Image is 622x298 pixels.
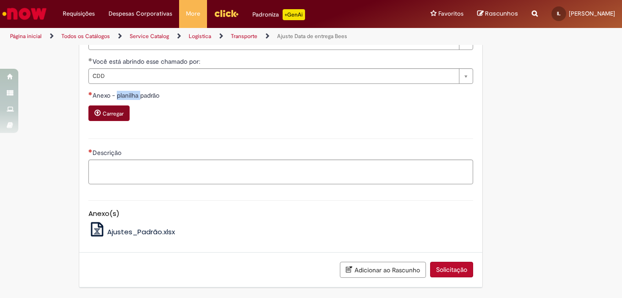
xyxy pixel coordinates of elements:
h5: Anexo(s) [88,210,473,218]
span: IL [557,11,561,17]
span: Necessários [88,149,93,153]
span: Favoritos [438,9,464,18]
small: Carregar [103,110,124,117]
textarea: Descrição [88,160,473,184]
span: Requisições [63,9,95,18]
img: ServiceNow [1,5,48,23]
button: Solicitação [430,262,473,277]
button: Carregar anexo de Anexo - planilha padrão Required [88,105,130,121]
span: Despesas Corporativas [109,9,172,18]
span: Descrição [93,149,123,157]
a: Logistica [189,33,211,40]
ul: Trilhas de página [7,28,408,45]
span: Ajustes_Padrão.xlsx [107,227,175,237]
a: Página inicial [10,33,42,40]
span: CDD [93,69,454,83]
img: click_logo_yellow_360x200.png [214,6,239,20]
span: Rascunhos [485,9,518,18]
a: Transporte [231,33,257,40]
a: Todos os Catálogos [61,33,110,40]
p: +GenAi [283,9,305,20]
a: Service Catalog [130,33,169,40]
span: Obrigatório Preenchido [88,58,93,61]
div: Padroniza [252,9,305,20]
span: Você está abrindo esse chamado por: [93,57,202,66]
span: [PERSON_NAME] [569,10,615,17]
button: Adicionar ao Rascunho [340,262,426,278]
span: Necessários [88,92,93,95]
a: Ajuste Data de entrega Bees [277,33,347,40]
a: Rascunhos [477,10,518,18]
span: Anexo - planilha padrão [93,91,161,99]
span: More [186,9,200,18]
a: Ajustes_Padrão.xlsx [88,227,175,237]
